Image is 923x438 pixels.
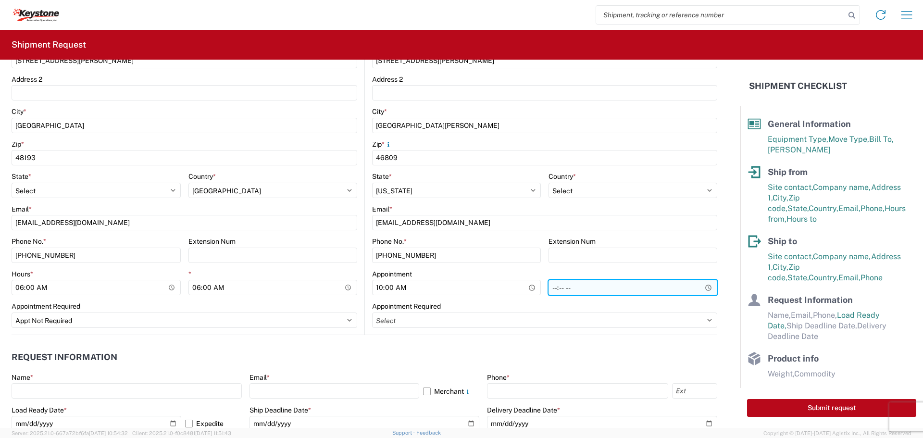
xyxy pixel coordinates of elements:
span: State, [787,273,809,282]
label: Phone No. [372,237,407,246]
button: Submit request [747,399,916,417]
span: Site contact, [768,183,813,192]
span: Company name, [813,252,871,261]
label: Merchant [423,383,480,399]
span: Move Type, [828,135,869,144]
span: Equipment Type, [768,135,828,144]
span: Copyright © [DATE]-[DATE] Agistix Inc., All Rights Reserved [763,429,911,438]
label: Delivery Deadline Date [487,406,560,414]
span: Client: 2025.21.0-f0c8481 [132,430,231,436]
label: Hours [12,270,33,278]
label: Email [249,373,270,382]
label: Country [549,172,576,181]
span: Ship to [768,236,797,246]
label: Appointment Required [372,302,441,311]
span: City, [773,193,788,202]
a: Support [392,430,416,436]
span: Request Information [768,295,853,305]
span: Email, [838,273,861,282]
h2: Request Information [12,352,117,362]
span: Weight, [768,369,794,378]
label: Ship Deadline Date [249,406,311,414]
label: Appointment Required [12,302,80,311]
label: Address 2 [12,75,42,84]
label: Phone [487,373,510,382]
label: Load Ready Date [12,406,67,414]
label: Phone No. [12,237,46,246]
span: [DATE] 11:51:43 [195,430,231,436]
h2: Shipment Checklist [749,80,847,92]
label: Email [372,205,392,213]
label: State [372,172,392,181]
input: Ext [672,383,717,399]
span: Phone [861,273,883,282]
label: Name [12,373,33,382]
span: Country, [809,273,838,282]
label: Appointment [372,270,412,278]
label: Zip [12,140,24,149]
span: Hours to [786,214,817,224]
span: General Information [768,119,851,129]
span: [DATE] 10:54:32 [89,430,128,436]
span: Ship from [768,167,808,177]
label: Expedite [185,416,242,431]
span: Email, [791,311,813,320]
span: Country, [809,204,838,213]
span: Phone, [813,311,837,320]
label: Address 2 [372,75,403,84]
span: Server: 2025.21.0-667a72bf6fa [12,430,128,436]
span: City, [773,263,788,272]
span: Email, [838,204,861,213]
label: Extension Num [549,237,596,246]
label: Extension Num [188,237,236,246]
span: Company name, [813,183,871,192]
span: Site contact, [768,252,813,261]
h2: Shipment Request [12,39,86,50]
label: City [372,107,387,116]
label: City [12,107,26,116]
label: Email [12,205,32,213]
input: Shipment, tracking or reference number [596,6,845,24]
span: Product info [768,353,819,363]
span: Phone, [861,204,885,213]
span: [PERSON_NAME] [768,145,831,154]
span: Commodity [794,369,836,378]
label: State [12,172,31,181]
label: Zip [372,140,392,149]
span: State, [787,204,809,213]
a: Feedback [416,430,441,436]
span: Name, [768,311,791,320]
label: Country [188,172,216,181]
span: Bill To, [869,135,894,144]
span: Ship Deadline Date, [786,321,857,330]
